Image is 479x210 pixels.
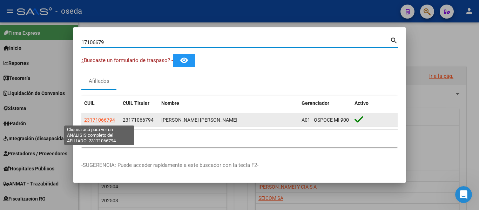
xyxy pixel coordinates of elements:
span: 23171066794 [123,117,154,123]
datatable-header-cell: Gerenciador [299,96,352,111]
span: 23171066794 [84,117,115,123]
datatable-header-cell: CUIL [81,96,120,111]
span: CUIL [84,100,95,106]
datatable-header-cell: CUIL Titular [120,96,158,111]
mat-icon: remove_red_eye [180,56,188,65]
div: [PERSON_NAME] [PERSON_NAME] [161,116,296,124]
p: -SUGERENCIA: Puede acceder rapidamente a este buscador con la tecla F2- [81,161,398,169]
span: ¿Buscaste un formulario de traspaso? - [81,57,173,63]
span: CUIL Titular [123,100,149,106]
iframe: Intercom live chat [455,186,472,203]
datatable-header-cell: Activo [352,96,398,111]
datatable-header-cell: Nombre [158,96,299,111]
span: Gerenciador [302,100,329,106]
mat-icon: search [390,36,398,44]
div: 1 total [81,130,398,147]
span: Activo [355,100,369,106]
span: A01 - OSPOCE MI 900 [302,117,349,123]
span: Nombre [161,100,179,106]
div: Afiliados [89,77,109,85]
